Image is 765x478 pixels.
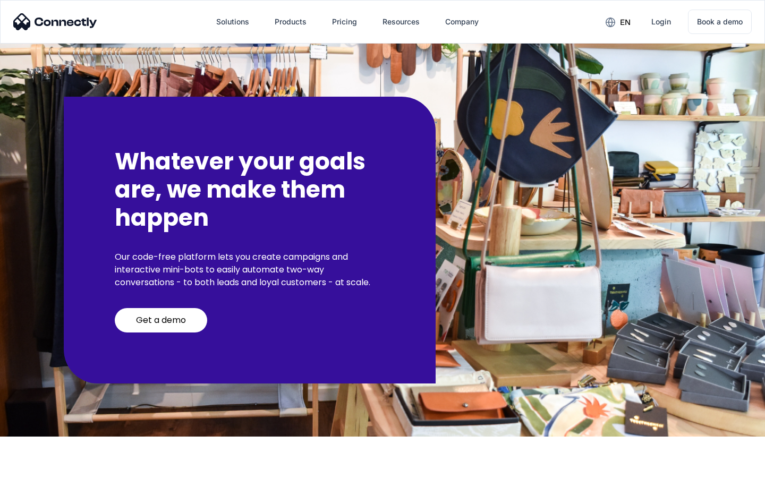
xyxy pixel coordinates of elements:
[597,14,639,30] div: en
[374,9,428,35] div: Resources
[216,14,249,29] div: Solutions
[643,9,679,35] a: Login
[208,9,258,35] div: Solutions
[115,148,385,232] h2: Whatever your goals are, we make them happen
[651,14,671,29] div: Login
[136,315,186,326] div: Get a demo
[13,13,97,30] img: Connectly Logo
[688,10,752,34] a: Book a demo
[266,9,315,35] div: Products
[11,459,64,474] aside: Language selected: English
[437,9,487,35] div: Company
[21,459,64,474] ul: Language list
[445,14,479,29] div: Company
[620,15,631,30] div: en
[332,14,357,29] div: Pricing
[275,14,307,29] div: Products
[115,308,207,332] a: Get a demo
[115,251,385,289] p: Our code-free platform lets you create campaigns and interactive mini-bots to easily automate two...
[382,14,420,29] div: Resources
[324,9,365,35] a: Pricing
